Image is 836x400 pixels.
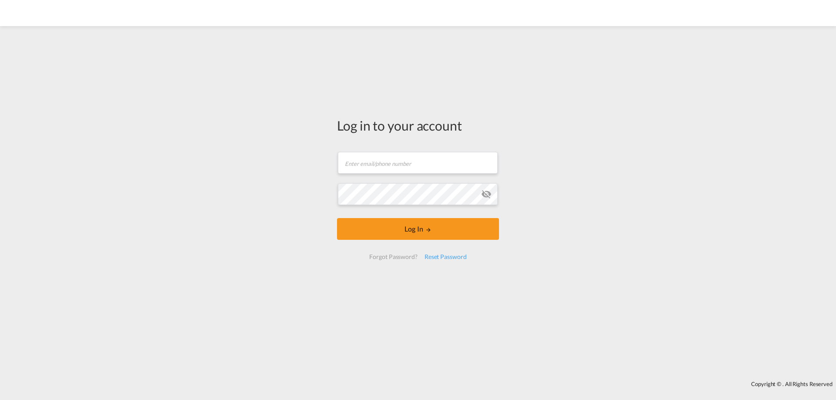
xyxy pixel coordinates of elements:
div: Reset Password [421,249,470,265]
button: LOGIN [337,218,499,240]
md-icon: icon-eye-off [481,189,492,199]
div: Log in to your account [337,116,499,134]
div: Forgot Password? [366,249,421,265]
input: Enter email/phone number [338,152,498,174]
